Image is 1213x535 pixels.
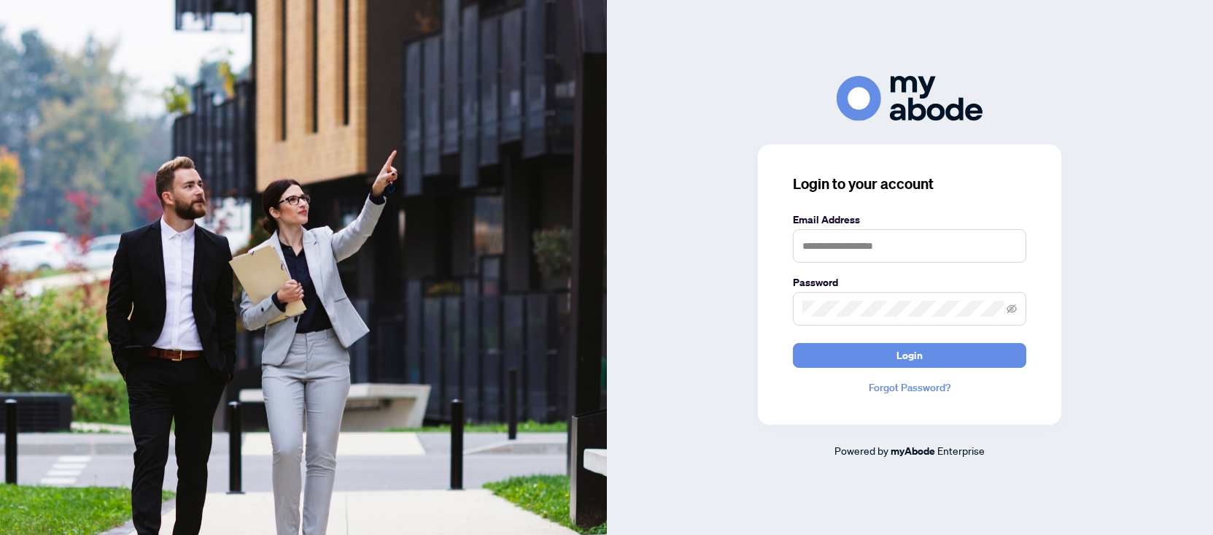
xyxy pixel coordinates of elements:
[793,343,1026,368] button: Login
[793,380,1026,396] a: Forgot Password?
[837,76,983,120] img: ma-logo
[1007,304,1017,314] span: eye-invisible
[834,444,888,457] span: Powered by
[937,444,985,457] span: Enterprise
[793,174,1026,194] h3: Login to your account
[896,344,923,367] span: Login
[891,443,935,459] a: myAbode
[793,274,1026,290] label: Password
[793,212,1026,228] label: Email Address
